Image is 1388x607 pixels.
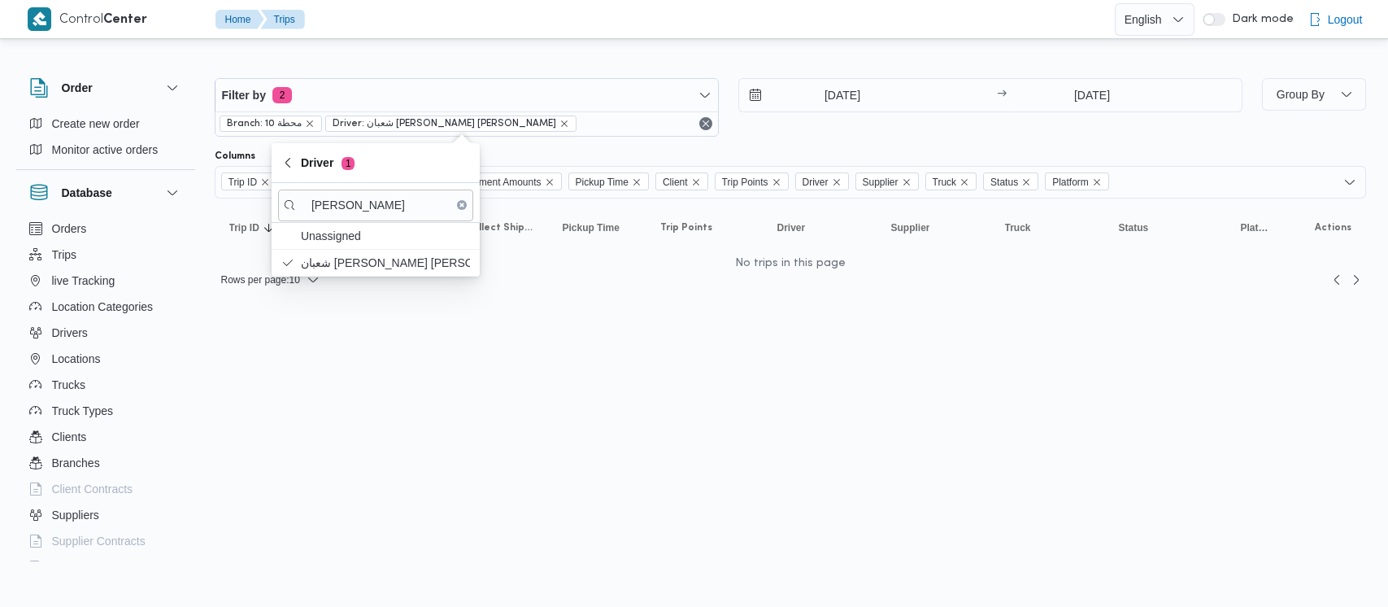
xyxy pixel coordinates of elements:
span: Suppliers [52,505,99,525]
button: Supplier [885,215,982,241]
span: Supplier Contracts [52,531,146,551]
img: X8yXhbKr1z7QwAAAABJRU5ErkJggg== [28,7,51,31]
span: Group By [1277,88,1325,101]
button: Order [29,78,182,98]
button: Orders [23,216,189,242]
button: Supplier Contracts [23,528,189,554]
span: Branch: محطة 10 [220,116,322,132]
a: Next page, 2 [1347,270,1366,290]
span: Dark mode [1225,13,1294,26]
div: → [997,90,1007,101]
h3: Database [62,183,112,203]
span: Driver [795,172,849,190]
button: Trucks [23,372,189,398]
span: Driver: شعبان [PERSON_NAME] [PERSON_NAME] [333,116,556,131]
span: Driver [301,153,355,172]
button: Group By [1262,78,1366,111]
span: 1 [342,157,355,170]
button: Truck [999,215,1096,241]
span: Platform [1045,172,1109,190]
button: Monitor active orders [23,137,189,163]
button: Branches [23,450,189,476]
span: Logout [1328,10,1363,29]
span: Drivers [52,323,88,343]
span: Collect Shipment Amounts [427,173,542,191]
button: Clients [23,424,189,450]
span: شعبان [PERSON_NAME] [PERSON_NAME] [301,253,470,273]
div: Database [16,216,195,568]
span: Trucks [52,375,85,395]
button: Database [29,183,182,203]
button: Suppliers [23,502,189,528]
span: Truck Types [52,401,113,421]
span: Truck [933,173,957,191]
button: Pickup Time [556,215,637,241]
button: Previous page [1327,270,1347,290]
button: Remove Supplier from selection in this group [902,177,912,187]
button: remove selected entity [305,119,315,129]
div: Order [16,111,195,169]
span: Locations [52,349,101,369]
span: Trip Points [715,172,789,190]
svg: Sorted in descending order [263,221,276,234]
span: Driver [803,173,829,191]
span: Pickup Time [568,172,649,190]
button: Remove Client from selection in this group [691,177,701,187]
button: Open list of options [1343,176,1356,189]
span: Status [990,173,1018,191]
button: Remove Driver from selection in this group [832,177,842,187]
span: Rows per page : 10 [221,270,300,290]
button: Remove [696,114,716,133]
span: Platform [1052,173,1089,191]
span: Truck [925,172,977,190]
span: Location Categories [52,297,154,317]
span: Collect Shipment Amounts [420,172,562,190]
button: Locations [23,346,189,372]
button: Trips [261,10,305,29]
label: Columns [215,150,255,163]
span: Clients [52,427,87,447]
button: Client Contracts [23,476,189,502]
button: Location Categories [23,294,189,320]
input: Press the down key to open a popover containing a calendar. [739,79,924,111]
button: Platform [1234,215,1277,241]
button: Filter by2 active filters [215,79,718,111]
button: Remove Trip ID from selection in this group [260,177,270,187]
button: Home [215,10,264,29]
span: Branches [52,453,100,473]
span: Status [1119,221,1149,234]
span: Branch: محطة 10 [227,116,302,131]
button: Remove Trip Points from selection in this group [772,177,781,187]
span: Supplier [863,173,899,191]
button: Drivers [23,320,189,346]
span: Trip ID [221,172,278,190]
span: Create new order [52,114,140,133]
button: Trips [23,242,189,268]
span: Platform [1241,221,1270,234]
span: Pickup Time [576,173,629,191]
button: Remove Truck from selection in this group [959,177,969,187]
span: Client Contracts [52,479,133,499]
button: Status [1112,215,1218,241]
input: search filters [278,190,473,221]
span: Client [663,173,688,191]
center: No trips in this page [215,257,1366,270]
span: Filter by [222,85,266,105]
button: Remove Platform from selection in this group [1092,177,1102,187]
button: Remove Pickup Time from selection in this group [632,177,642,187]
span: Monitor active orders [52,140,159,159]
button: Truck Types [23,398,189,424]
button: Driver [771,215,868,241]
span: Supplier [855,172,919,190]
span: Driver [777,221,806,234]
span: Pickup Time [563,221,620,234]
span: Trips [52,245,77,264]
span: Trip ID [228,173,258,191]
span: live Tracking [52,271,115,290]
button: Trip IDSorted in descending order [223,215,288,241]
h3: Order [62,78,93,98]
span: Driver: شعبان عبد العليم بدر ابراهيم [325,116,577,132]
span: Status [983,172,1038,190]
button: Rows per page:10 [215,270,326,290]
button: Remove Status from selection in this group [1021,177,1031,187]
